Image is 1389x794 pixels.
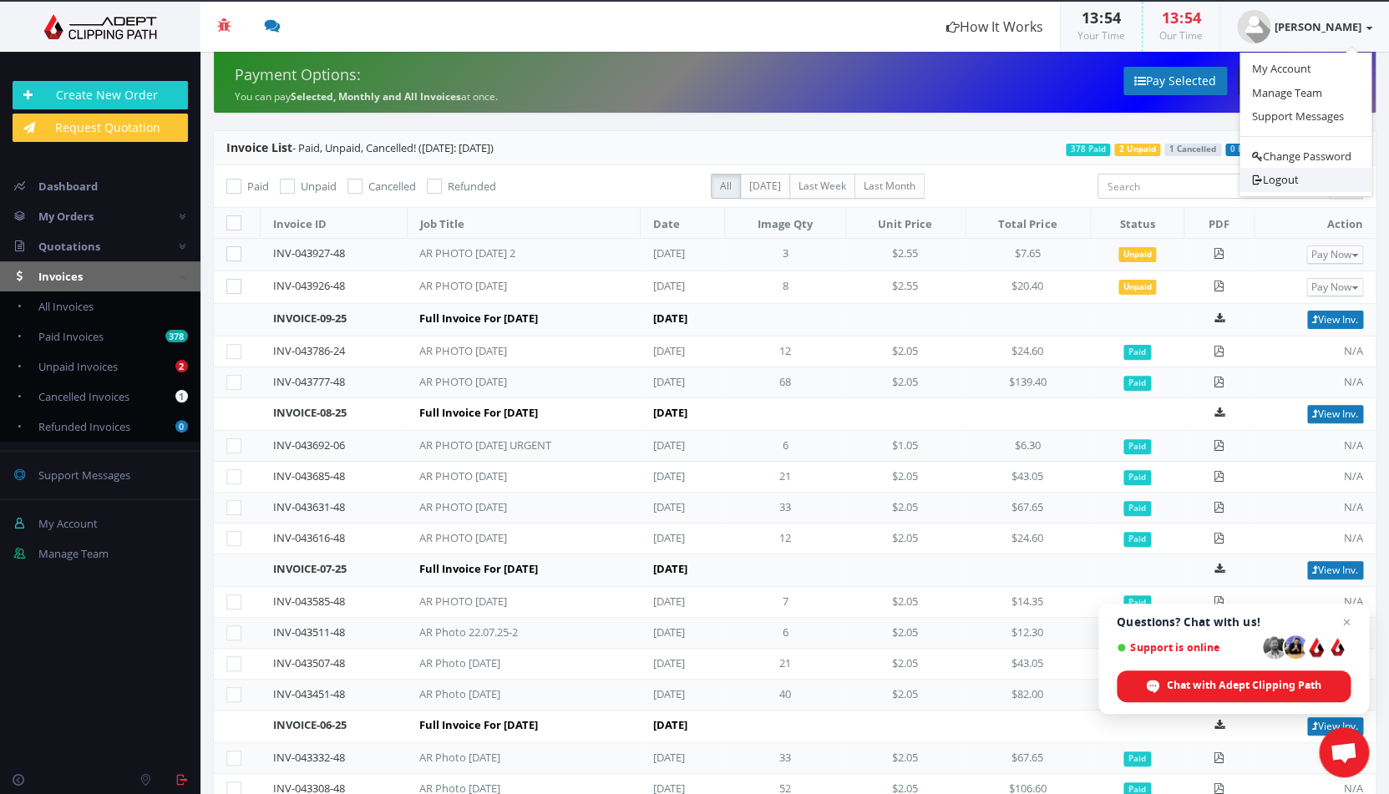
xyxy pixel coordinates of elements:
span: 54 [1184,8,1201,28]
span: - Paid, Unpaid, Cancelled! ([DATE]: [DATE]) [226,140,494,155]
td: 6 [725,618,845,649]
a: INV-043927-48 [273,245,345,260]
a: View Inv. [1307,717,1363,736]
span: Manage Team [38,546,109,561]
a: INV-043692-06 [273,437,345,453]
span: Paid [1123,532,1151,547]
th: Image Qty [725,208,845,239]
label: [DATE] [740,174,790,199]
td: 7 [725,587,845,618]
td: 8 [725,271,845,304]
span: 1 Cancelled [1164,144,1221,156]
span: All Invoices [38,299,94,314]
a: Support Messages [1239,104,1371,129]
button: Pay Now [1306,278,1363,296]
label: Last Month [854,174,925,199]
td: $82.00 [965,680,1090,711]
div: AR PHOTO [DATE] [419,499,586,515]
a: Pay All Invoices [1238,67,1355,95]
div: AR PHOTO [DATE] [419,468,586,484]
span: Paid [1123,376,1151,391]
label: Last Week [789,174,855,199]
td: $24.60 [965,336,1090,367]
td: $2.55 [845,239,965,271]
td: N/A [1254,431,1376,462]
span: 13 [1162,8,1179,28]
td: [DATE] [641,649,725,680]
td: [DATE] [641,239,725,271]
td: Full Invoice For [DATE] [407,554,641,587]
span: Chat with Adept Clipping Path [1167,678,1321,693]
span: Quotations [38,239,100,254]
a: Logout [1239,168,1371,192]
td: [DATE] [641,523,725,554]
div: AR PHOTO [DATE] [419,594,586,609]
span: Cancelled Invoices [38,389,129,404]
a: INV-043926-48 [273,278,345,293]
a: INV-043332-48 [273,750,345,765]
a: Request Quotation [13,114,188,142]
a: How It Works [930,2,1060,52]
label: All [711,174,741,199]
div: AR PHOTO [DATE] URGENT [419,437,586,453]
div: AR Photo [DATE] [419,655,586,671]
td: $2.05 [845,336,965,367]
b: 1 [175,390,188,402]
td: $14.35 [965,587,1090,618]
a: View Inv. [1307,561,1363,579]
td: Full Invoice For [DATE] [407,711,641,743]
img: user_default.jpg [1237,10,1270,43]
td: $2.05 [845,367,965,398]
a: Pay Selected [1123,67,1227,95]
td: 6 [725,431,845,462]
td: [DATE] [641,587,725,618]
span: Unpaid Invoices [38,359,118,374]
span: Paid [1123,439,1151,454]
td: [DATE] [641,336,725,367]
input: Search [1098,174,1330,199]
td: [DATE] [641,493,725,523]
span: : [1098,8,1104,28]
td: $6.30 [965,431,1090,462]
span: Questions? Chat with us! [1117,615,1351,629]
div: AR Photo 22.07.25-2 [419,625,586,640]
span: Paid Invoices [38,329,104,344]
span: Paid [1123,345,1151,360]
a: [PERSON_NAME] [1220,2,1389,52]
a: INV-043631-48 [273,499,345,514]
strong: [PERSON_NAME] [1275,19,1361,34]
td: 12 [725,336,845,367]
a: INV-043616-48 [273,530,345,545]
div: AR PHOTO [DATE] [419,343,586,359]
td: [DATE] [641,711,845,743]
span: Refunded Invoices [38,419,130,434]
a: INV-043585-48 [273,594,345,609]
td: 3 [725,239,845,271]
td: N/A [1254,493,1376,523]
a: View Inv. [1307,405,1363,423]
a: INV-043786-24 [273,343,345,358]
th: Job Title [407,208,641,239]
td: [DATE] [641,743,725,774]
span: Dashboard [38,179,98,194]
strong: Selected, Monthly and All Invoices [291,89,461,104]
td: 68 [725,367,845,398]
td: N/A [1254,587,1376,618]
a: INV-043451-48 [273,686,345,701]
a: INV-043507-48 [273,655,345,670]
small: Our Time [1159,28,1203,43]
td: $2.05 [845,462,965,493]
span: 2 Unpaid [1114,144,1160,156]
th: PDF [1184,208,1254,239]
span: Paid [1123,501,1151,516]
td: N/A [1254,743,1376,774]
span: My Account [38,516,98,531]
span: Close chat [1336,612,1356,632]
a: INV-043777-48 [273,374,345,389]
div: AR PHOTO [DATE] 2 [419,245,586,261]
td: [DATE] [641,618,725,649]
h4: Payment Options: [235,67,783,83]
td: $67.65 [965,743,1090,774]
span: Unpaid [1118,247,1157,262]
span: Unpaid [1118,280,1157,295]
